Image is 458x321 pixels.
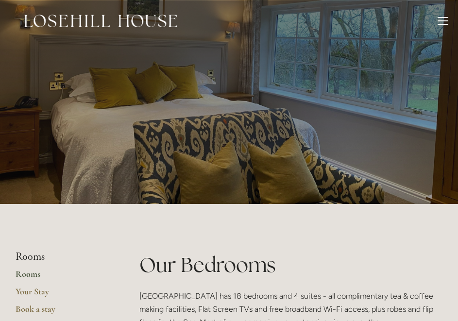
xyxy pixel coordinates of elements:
a: Your Stay [16,286,108,304]
a: Book a stay [16,304,108,321]
a: Rooms [16,269,108,286]
li: Rooms [16,251,108,263]
h1: Our Bedrooms [139,251,442,279]
img: Losehill House [24,15,177,27]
